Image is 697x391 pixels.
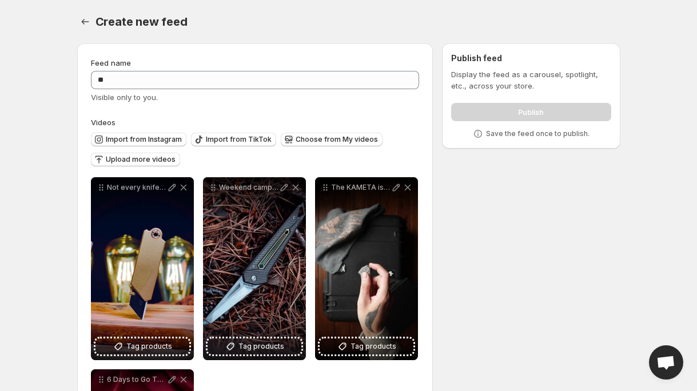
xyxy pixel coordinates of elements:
p: The KAMETA is live on Kickstarter The Kameta by pichi_design_canada combines incredibly unique de... [331,183,391,192]
p: Display the feed as a carousel, spotlight, etc., across your store. [451,69,611,91]
span: Import from Instagram [106,135,182,144]
button: Import from TikTok [191,133,276,146]
span: Tag products [351,341,396,352]
span: Tag products [238,341,284,352]
h2: Publish feed [451,53,611,64]
p: Weekend camping vibes Kameta for prep G9 for the dirty work X2S on standby Good tools no stress [219,183,278,192]
div: Not every knife ages well The G9 Brass earns its patina with every cut every carry No polish no f... [91,177,194,360]
span: Feed name [91,58,131,67]
p: 6 Days to Go The wait is almost over Something big is comingprecision innovation and a design lik... [107,375,166,384]
button: Upload more videos [91,153,180,166]
span: Tag products [126,341,172,352]
span: Import from TikTok [206,135,272,144]
span: Create new feed [95,15,188,29]
button: Choose from My videos [281,133,383,146]
button: Settings [77,14,93,30]
div: Open chat [649,345,683,380]
button: Tag products [320,338,413,354]
button: Tag products [208,338,301,354]
button: Import from Instagram [91,133,186,146]
div: Weekend camping vibes Kameta for prep G9 for the dirty work X2S on standby Good tools no stressTa... [203,177,306,360]
span: Choose from My videos [296,135,378,144]
p: Not every knife ages well The G9 Brass earns its patina with every cut every carry No polish no f... [107,183,166,192]
button: Tag products [95,338,189,354]
div: The KAMETA is live on Kickstarter The Kameta by pichi_design_canada combines incredibly unique de... [315,177,418,360]
span: Upload more videos [106,155,176,164]
span: Visible only to you. [91,93,158,102]
span: Videos [91,118,115,127]
p: Save the feed once to publish. [486,129,590,138]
